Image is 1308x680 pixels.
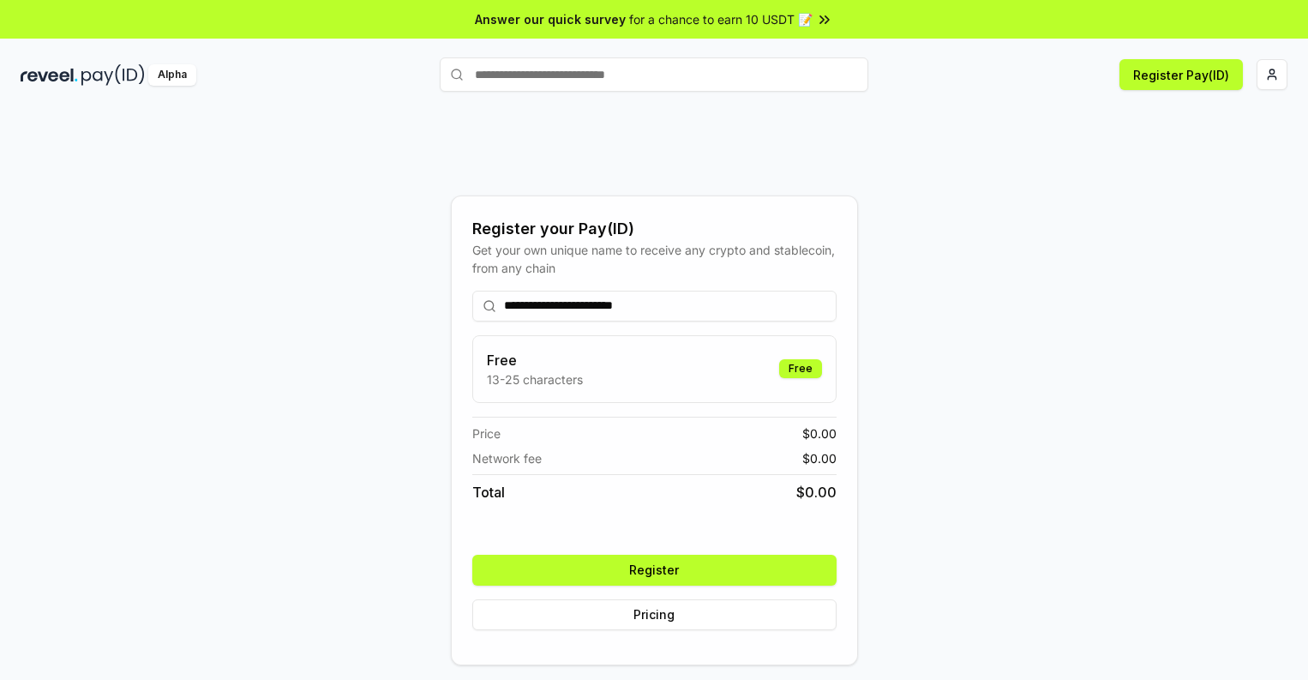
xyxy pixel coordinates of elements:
[472,555,837,586] button: Register
[802,424,837,442] span: $ 0.00
[487,350,583,370] h3: Free
[472,482,505,502] span: Total
[802,449,837,467] span: $ 0.00
[629,10,813,28] span: for a chance to earn 10 USDT 📝
[472,449,542,467] span: Network fee
[472,241,837,277] div: Get your own unique name to receive any crypto and stablecoin, from any chain
[1119,59,1243,90] button: Register Pay(ID)
[779,359,822,378] div: Free
[475,10,626,28] span: Answer our quick survey
[472,424,501,442] span: Price
[472,599,837,630] button: Pricing
[796,482,837,502] span: $ 0.00
[81,64,145,86] img: pay_id
[148,64,196,86] div: Alpha
[21,64,78,86] img: reveel_dark
[487,370,583,388] p: 13-25 characters
[472,217,837,241] div: Register your Pay(ID)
